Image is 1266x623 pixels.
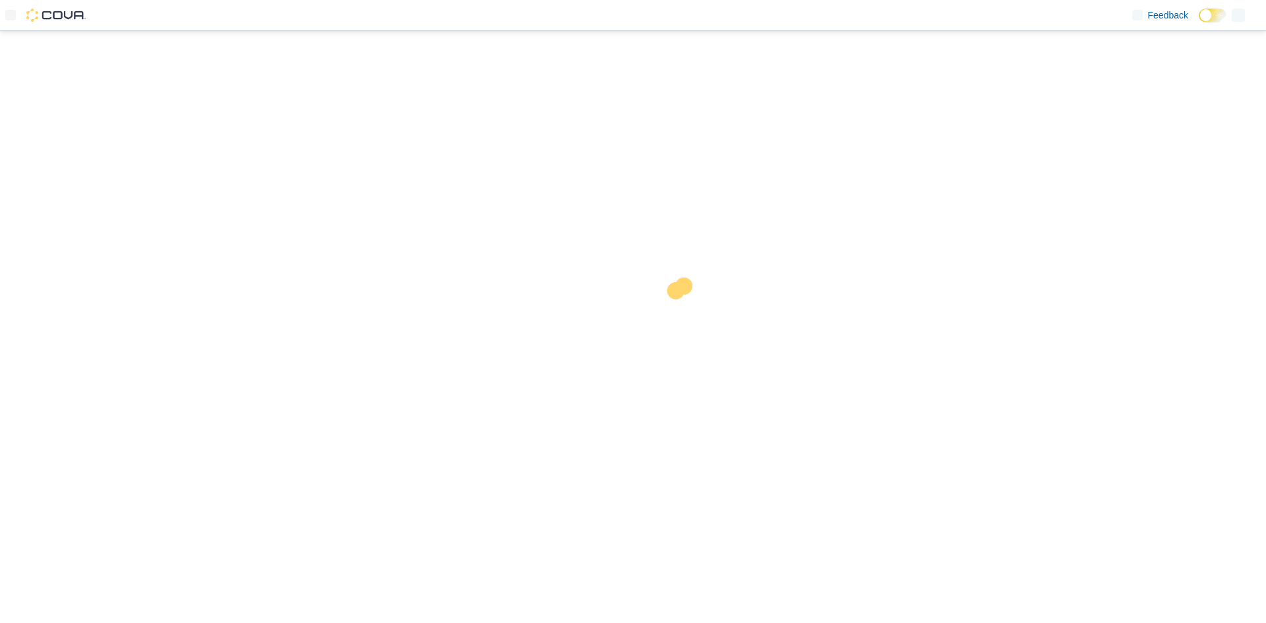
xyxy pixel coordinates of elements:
span: Dark Mode [1199,22,1199,23]
img: Cova [26,9,86,22]
a: Feedback [1127,2,1193,28]
input: Dark Mode [1199,9,1226,22]
img: cova-loader [633,268,732,367]
span: Feedback [1148,9,1188,22]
